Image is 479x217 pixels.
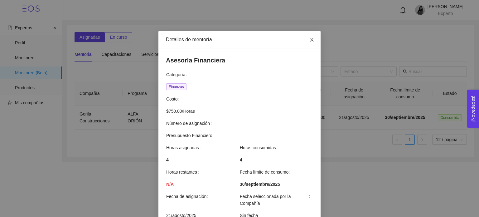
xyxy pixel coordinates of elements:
[166,144,203,151] span: Horas asignadas
[166,120,214,127] span: Número de asignación
[166,169,201,175] span: Horas restantes
[240,144,280,151] span: Horas consumidas
[166,71,190,78] span: Categoría
[166,83,186,90] span: Finanzas
[467,90,479,128] button: Open Feedback Widget
[240,157,242,162] strong: 4
[166,132,313,139] span: Presupuesto Financiero
[166,193,211,200] span: Fecha de asignación
[240,193,313,207] span: Fecha seleccionada por la Compañía
[166,56,313,65] h4: Asesoría Financiera
[240,181,280,188] span: 30/septiembre/2025
[166,182,174,187] strong: N/A
[166,108,313,115] span: $750.00 / Horas
[166,157,169,162] strong: 4
[303,31,321,49] button: Close
[240,169,293,175] span: Fecha límite de consumo
[309,37,314,42] span: close
[166,96,182,102] span: Costo
[166,36,313,43] div: Detalles de mentoría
